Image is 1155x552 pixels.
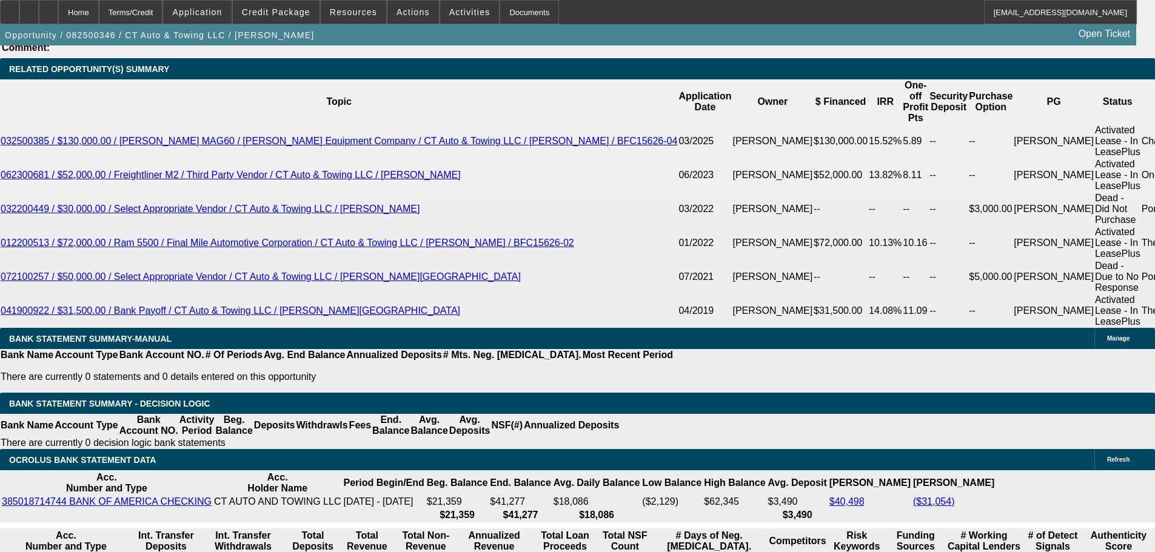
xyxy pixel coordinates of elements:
[732,294,814,328] td: [PERSON_NAME]
[233,1,320,24] button: Credit Package
[813,192,868,226] td: --
[768,471,828,494] th: Avg. Deposit
[163,1,231,24] button: Application
[732,260,814,294] td: [PERSON_NAME]
[582,349,674,361] th: Most Recent Period
[295,414,348,437] th: Withdrawls
[678,294,732,328] td: 04/2019
[929,294,968,328] td: --
[119,349,205,361] th: Bank Account NO.
[205,349,263,361] th: # Of Periods
[1107,335,1130,342] span: Manage
[968,260,1013,294] td: $5,000.00
[813,260,868,294] td: --
[968,294,1013,328] td: --
[678,158,732,192] td: 06/2023
[868,192,902,226] td: --
[263,349,346,361] th: Avg. End Balance
[868,226,902,260] td: 10.13%
[968,124,1013,158] td: --
[387,1,439,24] button: Actions
[54,349,119,361] th: Account Type
[1013,158,1094,192] td: [PERSON_NAME]
[732,79,814,124] th: Owner
[902,79,929,124] th: One-off Profit Pts
[1,371,673,382] p: There are currently 0 statements and 0 details entered on this opportunity
[1094,79,1141,124] th: Status
[449,7,490,17] span: Activities
[703,471,766,494] th: High Balance
[213,471,342,494] th: Acc. Holder Name
[813,124,868,158] td: $130,000.00
[732,124,814,158] td: [PERSON_NAME]
[1,271,521,282] a: 072100257 / $50,000.00 / Select Appropriate Vendor / CT Auto & Towing LLC / [PERSON_NAME][GEOGRAP...
[732,226,814,260] td: [PERSON_NAME]
[929,79,968,124] th: Security Deposit
[829,496,865,507] a: $40,498
[902,158,929,192] td: 8.11
[490,414,523,437] th: NSF(#)
[5,30,314,40] span: Opportunity / 082500346 / CT Auto & Towing LLC / [PERSON_NAME]
[346,349,442,361] th: Annualized Deposits
[489,509,551,521] th: $41,277
[321,1,386,24] button: Resources
[372,414,410,437] th: End. Balance
[868,260,902,294] td: --
[968,226,1013,260] td: --
[553,471,641,494] th: Avg. Daily Balance
[1013,294,1094,328] td: [PERSON_NAME]
[330,7,377,17] span: Resources
[732,192,814,226] td: [PERSON_NAME]
[902,260,929,294] td: --
[813,294,868,328] td: $31,500.00
[641,496,702,508] td: ($2,129)
[703,496,766,508] td: $62,345
[768,496,828,508] td: $3,490
[343,471,424,494] th: Period Begin/End
[968,158,1013,192] td: --
[179,414,215,437] th: Activity Period
[1,471,212,494] th: Acc. Number and Type
[215,414,253,437] th: Beg. Balance
[1013,124,1094,158] td: [PERSON_NAME]
[410,414,448,437] th: Avg. Balance
[426,496,488,508] td: $21,359
[2,496,212,507] a: 385018714744 BANK OF AMERICA CHECKING
[242,7,310,17] span: Credit Package
[929,260,968,294] td: --
[9,334,172,344] span: BANK STATEMENT SUMMARY-MANUAL
[678,260,732,294] td: 07/2021
[426,471,488,494] th: Beg. Balance
[1094,124,1141,158] td: Activated Lease - In LeasePlus
[1094,158,1141,192] td: Activated Lease - In LeasePlus
[1094,226,1141,260] td: Activated Lease - In LeasePlus
[1013,260,1094,294] td: [PERSON_NAME]
[968,79,1013,124] th: Purchase Option
[902,226,929,260] td: 10.16
[553,509,641,521] th: $18,086
[1,136,677,146] a: 032500385 / $130,000.00 / [PERSON_NAME] MAG60 / [PERSON_NAME] Equipment Company / CT Auto & Towin...
[9,64,169,74] span: RELATED OPPORTUNITY(S) SUMMARY
[172,7,222,17] span: Application
[1,305,460,316] a: 041900922 / $31,500.00 / Bank Payoff / CT Auto & Towing LLC / [PERSON_NAME][GEOGRAPHIC_DATA]
[929,192,968,226] td: --
[929,158,968,192] td: --
[213,496,342,508] td: CT AUTO AND TOWING LLC
[912,471,995,494] th: [PERSON_NAME]
[523,414,620,437] th: Annualized Deposits
[913,496,955,507] a: ($31,054)
[349,414,372,437] th: Fees
[1094,260,1141,294] td: Dead - Due to No Response
[1,204,420,214] a: 032200449 / $30,000.00 / Select Appropriate Vendor / CT Auto & Towing LLC / [PERSON_NAME]
[968,192,1013,226] td: $3,000.00
[440,1,500,24] button: Activities
[119,414,179,437] th: Bank Account NO.
[9,399,210,408] span: Bank Statement Summary - Decision Logic
[1013,226,1094,260] td: [PERSON_NAME]
[253,414,296,437] th: Deposits
[732,158,814,192] td: [PERSON_NAME]
[678,79,732,124] th: Application Date
[813,226,868,260] td: $72,000.00
[343,496,424,508] td: [DATE] - [DATE]
[768,509,828,521] th: $3,490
